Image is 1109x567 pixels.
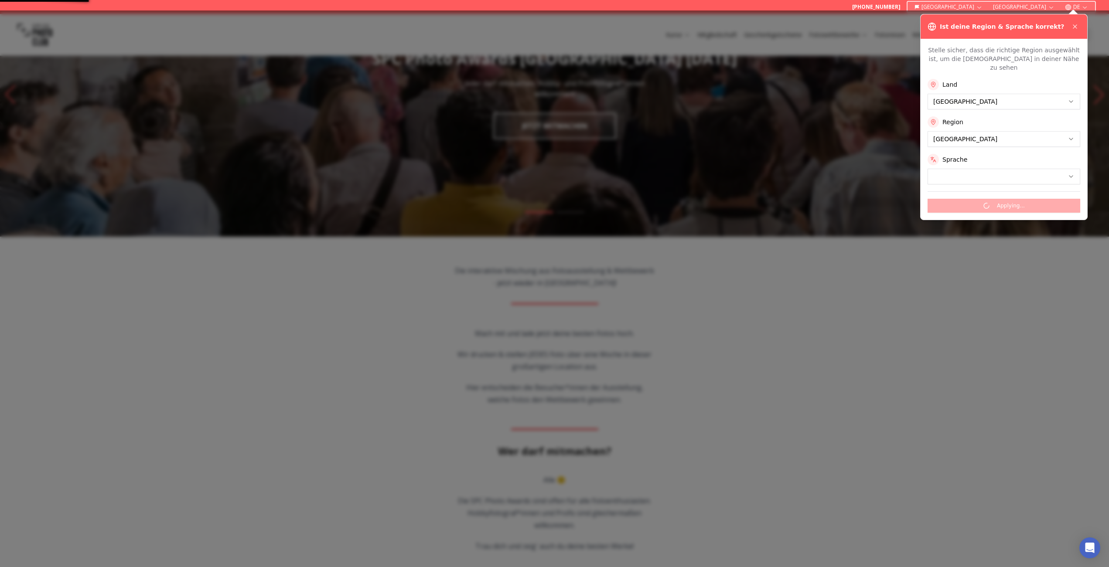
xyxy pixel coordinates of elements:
label: Land [942,80,957,89]
button: [GEOGRAPHIC_DATA] [911,2,986,12]
button: DE [1061,2,1092,12]
div: Open Intercom Messenger [1079,537,1100,558]
label: Sprache [942,155,967,164]
label: Region [942,118,963,126]
a: [PHONE_NUMBER] [852,3,901,10]
h3: Ist deine Region & Sprache korrekt? [940,22,1064,31]
button: [GEOGRAPHIC_DATA] [990,2,1058,12]
p: Stelle sicher, dass die richtige Region ausgewählt ist, um die [DEMOGRAPHIC_DATA] in deiner Nähe ... [928,46,1080,72]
